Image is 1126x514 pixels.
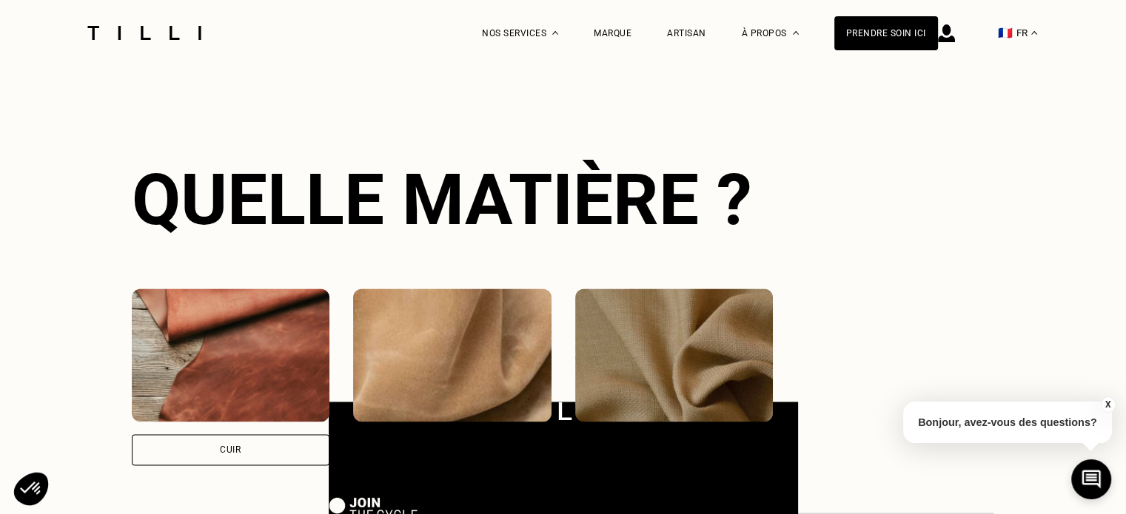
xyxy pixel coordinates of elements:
img: Tilli retouche vos vêtements en Cuir [132,288,330,422]
img: icône connexion [938,24,955,42]
a: Marque [594,28,631,38]
img: Logo du service de couturière Tilli [82,26,207,40]
a: Artisan [667,28,706,38]
img: Tilli retouche vos vêtements en Textile [575,288,774,422]
div: Quelle matière ? [132,158,995,241]
span: 🇫🇷 [998,26,1013,40]
p: Bonjour, avez-vous des questions? [903,402,1112,443]
img: Menu déroulant à propos [793,31,799,35]
a: Prendre soin ici [834,16,938,50]
div: Cuir [220,445,241,454]
img: Tilli retouche vos vêtements en Daim / Nubuck [353,288,552,422]
button: X [1100,396,1115,413]
img: logo Tilli [489,402,637,420]
img: Menu déroulant [552,31,558,35]
img: menu déroulant [1031,31,1037,35]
